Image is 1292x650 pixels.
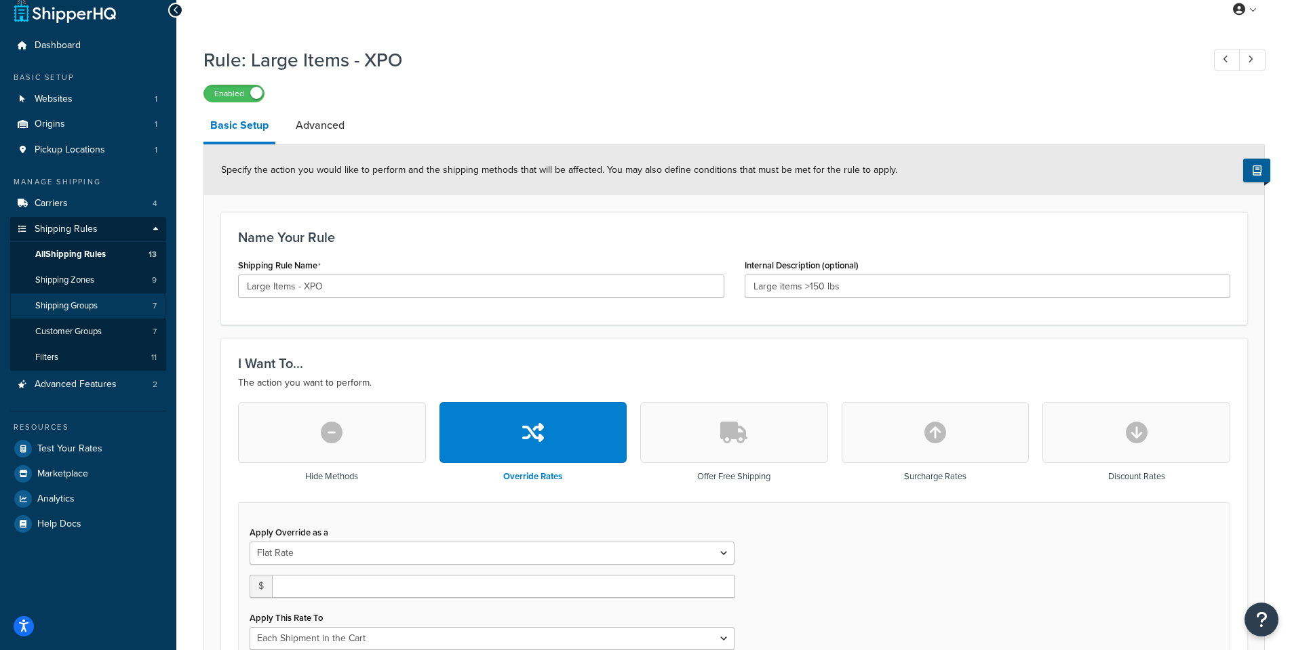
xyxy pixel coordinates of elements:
[221,163,897,177] span: Specify the action you would like to perform and the shipping methods that will be affected. You ...
[204,85,264,102] label: Enabled
[35,40,81,52] span: Dashboard
[153,379,157,390] span: 2
[1239,49,1266,71] a: Next Record
[10,372,166,397] a: Advanced Features2
[35,300,98,312] span: Shipping Groups
[10,138,166,163] li: Pickup Locations
[503,472,562,481] h3: Override Rates
[10,319,166,344] li: Customer Groups
[203,47,1189,73] h1: Rule: Large Items - XPO
[152,275,157,286] span: 9
[35,275,94,286] span: Shipping Zones
[35,94,73,105] span: Websites
[238,375,1230,391] p: The action you want to perform.
[35,224,98,235] span: Shipping Rules
[250,613,323,623] label: Apply This Rate To
[238,260,321,271] label: Shipping Rule Name
[37,443,102,455] span: Test Your Rates
[289,109,351,142] a: Advanced
[35,144,105,156] span: Pickup Locations
[10,487,166,511] a: Analytics
[155,119,157,130] span: 1
[1245,603,1278,636] button: Open Resource Center
[151,352,157,363] span: 11
[10,268,166,293] a: Shipping Zones9
[904,472,966,481] h3: Surcharge Rates
[37,493,75,505] span: Analytics
[10,138,166,163] a: Pickup Locations1
[10,217,166,371] li: Shipping Rules
[10,345,166,370] a: Filters11
[10,422,166,433] div: Resources
[10,462,166,486] a: Marketplace
[10,217,166,242] a: Shipping Rules
[35,379,117,390] span: Advanced Features
[37,468,88,480] span: Marketplace
[238,356,1230,371] h3: I Want To...
[10,87,166,112] li: Websites
[10,268,166,293] li: Shipping Zones
[10,319,166,344] a: Customer Groups7
[10,33,166,58] a: Dashboard
[10,293,166,319] li: Shipping Groups
[697,472,770,481] h3: Offer Free Shipping
[1214,49,1240,71] a: Previous Record
[35,352,58,363] span: Filters
[10,72,166,83] div: Basic Setup
[305,472,358,481] h3: Hide Methods
[153,300,157,312] span: 7
[10,372,166,397] li: Advanced Features
[10,436,166,461] a: Test Your Rates
[250,527,328,537] label: Apply Override as a
[35,198,68,209] span: Carriers
[10,345,166,370] li: Filters
[238,230,1230,245] h3: Name Your Rule
[1243,159,1270,182] button: Show Help Docs
[35,119,65,130] span: Origins
[10,87,166,112] a: Websites1
[35,326,102,338] span: Customer Groups
[10,176,166,188] div: Manage Shipping
[250,575,272,598] span: $
[10,242,166,267] a: AllShipping Rules13
[153,198,157,209] span: 4
[10,512,166,536] a: Help Docs
[203,109,275,144] a: Basic Setup
[10,191,166,216] li: Carriers
[10,191,166,216] a: Carriers4
[745,260,859,270] label: Internal Description (optional)
[149,249,157,260] span: 13
[37,519,81,530] span: Help Docs
[35,249,106,260] span: All Shipping Rules
[153,326,157,338] span: 7
[10,293,166,319] a: Shipping Groups7
[10,112,166,137] li: Origins
[155,144,157,156] span: 1
[1108,472,1165,481] h3: Discount Rates
[155,94,157,105] span: 1
[10,112,166,137] a: Origins1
